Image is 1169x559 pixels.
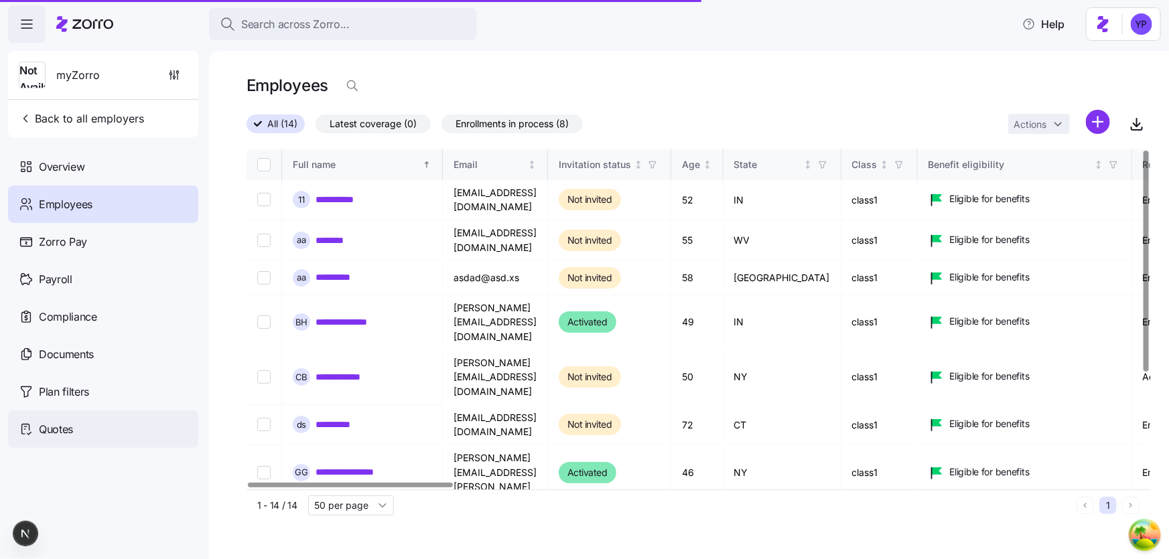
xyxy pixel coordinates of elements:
[671,445,724,500] td: 46
[454,157,525,172] div: Email
[39,346,94,363] span: Documents
[724,180,841,220] td: IN
[1099,497,1117,514] button: 1
[567,416,612,432] span: Not invited
[724,295,841,350] td: IN
[209,8,477,40] button: Search across Zorro...
[19,110,144,127] span: Back to all employers
[671,261,724,295] td: 58
[918,149,1132,180] th: Benefit eligibilityNot sorted
[443,350,548,405] td: [PERSON_NAME][EMAIL_ADDRESS][DOMAIN_NAME]
[880,160,889,169] div: Not sorted
[950,192,1030,206] span: Eligible for benefits
[1022,16,1064,32] span: Help
[39,159,84,175] span: Overview
[39,384,89,400] span: Plan filters
[671,220,724,260] td: 55
[443,405,548,445] td: [EMAIL_ADDRESS][DOMAIN_NAME]
[567,270,612,286] span: Not invited
[267,115,297,133] span: All (14)
[39,271,72,288] span: Payroll
[1012,11,1075,37] button: Help
[1077,497,1094,514] button: Previous page
[703,160,712,169] div: Not sorted
[841,220,918,260] td: class1
[634,160,643,169] div: Not sorted
[527,160,537,169] div: Not sorted
[39,196,92,213] span: Employees
[257,234,271,247] input: Select record 2
[295,373,308,382] span: C B
[295,468,308,477] span: G G
[39,421,73,438] span: Quotes
[443,261,548,295] td: asdad@asd.xs
[13,105,149,132] button: Back to all employers
[950,270,1030,284] span: Eligible for benefits
[443,445,548,500] td: [PERSON_NAME][EMAIL_ADDRESS][PERSON_NAME]
[841,149,918,180] th: ClassNot sorted
[929,157,1092,172] div: Benefit eligibility
[567,465,608,481] span: Activated
[297,236,306,244] span: a a
[422,160,431,169] div: Sorted ascending
[19,62,64,96] span: Not Available
[1131,522,1158,548] button: Open Tanstack query devtools
[841,350,918,405] td: class1
[1131,13,1152,35] img: c96db68502095cbe13deb370068b0a9f
[56,67,100,84] span: myZorro
[1122,497,1140,514] button: Next page
[443,295,548,350] td: [PERSON_NAME][EMAIL_ADDRESS][DOMAIN_NAME]
[841,180,918,220] td: class1
[297,420,307,429] span: d s
[1143,157,1162,172] div: Role
[257,193,271,206] input: Select record 1
[803,160,813,169] div: Not sorted
[8,260,198,298] a: Payroll
[724,220,841,260] td: WV
[1014,120,1046,129] span: Actions
[257,315,271,329] input: Select record 4
[8,223,198,260] a: Zorro Pay
[567,369,612,385] span: Not invited
[567,232,612,248] span: Not invited
[841,445,918,500] td: class1
[724,405,841,445] td: CT
[841,405,918,445] td: class1
[671,295,724,350] td: 49
[852,157,878,172] div: Class
[39,234,87,250] span: Zorro Pay
[295,318,308,327] span: B H
[950,233,1030,246] span: Eligible for benefits
[682,157,700,172] div: Age
[1008,114,1070,134] button: Actions
[247,75,328,96] h1: Employees
[257,499,297,512] span: 1 - 14 / 14
[293,157,420,172] div: Full name
[257,370,271,384] input: Select record 5
[671,180,724,220] td: 52
[559,157,631,172] div: Invitation status
[8,185,198,223] a: Employees
[257,466,271,479] input: Select record 7
[1094,160,1103,169] div: Not sorted
[8,335,198,373] a: Documents
[8,298,198,335] a: Compliance
[567,314,608,330] span: Activated
[671,350,724,405] td: 50
[443,149,548,180] th: EmailNot sorted
[1086,110,1110,134] svg: add icon
[298,195,305,204] span: 1 1
[257,271,271,285] input: Select record 3
[724,261,841,295] td: [GEOGRAPHIC_DATA]
[671,149,724,180] th: AgeNot sorted
[443,220,548,260] td: [EMAIL_ADDRESS][DOMAIN_NAME]
[8,148,198,185] a: Overview
[567,191,612,208] span: Not invited
[282,149,443,180] th: Full nameSorted ascending
[548,149,671,180] th: Invitation statusNot sorted
[257,418,271,431] input: Select record 6
[39,309,97,325] span: Compliance
[241,16,350,33] span: Search across Zorro...
[950,370,1030,383] span: Eligible for benefits
[734,157,801,172] div: State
